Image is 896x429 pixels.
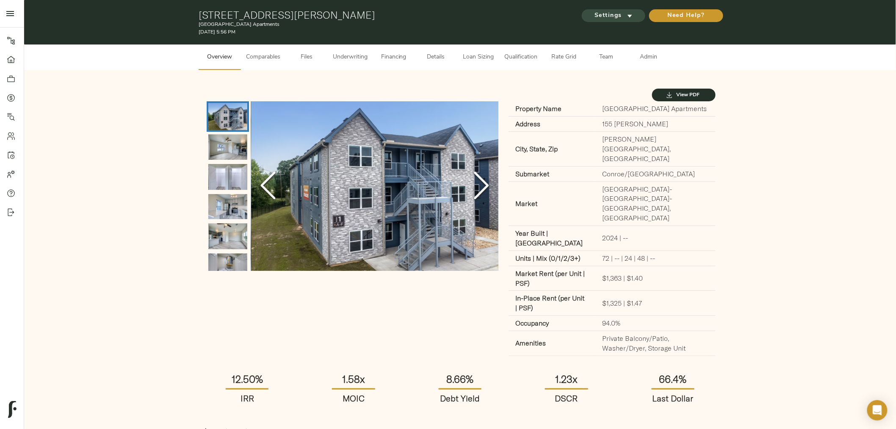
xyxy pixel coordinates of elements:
[204,52,236,63] span: Overview
[509,181,595,226] th: Market
[290,52,323,63] span: Files
[595,101,716,116] td: [GEOGRAPHIC_DATA] Apartments
[440,393,480,404] strong: Debt Yield
[208,223,247,249] img: Screenshot%202025-09-26%20101251.png
[653,393,694,404] strong: Last Dollar
[595,166,716,181] td: Conroe/[GEOGRAPHIC_DATA]
[595,251,716,266] td: 72 | -- | 24 | 48 | --
[251,101,498,271] div: Go to Slide 1
[241,393,254,404] strong: IRR
[595,291,716,316] td: $1,325 | $1.47
[590,11,637,21] span: Settings
[867,400,888,421] div: Open Intercom Messenger
[199,9,548,21] h1: [STREET_ADDRESS][PERSON_NAME]
[595,117,716,132] td: 155 [PERSON_NAME]
[595,331,716,356] td: Private Balcony/Patio, Washer/Dryer, Storage Unit
[505,52,538,63] span: Qualification
[509,101,716,356] table: asset overview
[462,52,495,63] span: Loan Sizing
[207,101,249,132] button: Go to Slide 1
[595,316,716,331] td: 94.0%
[658,11,715,21] span: Need Help?
[207,192,249,221] button: Go to Slide 4
[509,117,595,132] th: Address
[343,393,365,404] strong: MOIC
[659,373,687,385] strong: 66.4%
[199,28,548,36] p: [DATE] 5:56 PM
[652,89,716,101] button: View PDF
[208,253,247,279] img: Screenshot%202025-09-26%20101410.png
[446,373,473,385] strong: 8.66%
[509,331,595,356] th: Amenities
[509,226,595,251] th: Year Built | [GEOGRAPHIC_DATA]
[509,101,595,116] th: Property Name
[509,251,595,266] th: Units | Mix (0/1/2/3+)
[509,316,595,331] th: Occupancy
[595,132,716,167] td: [PERSON_NAME][GEOGRAPHIC_DATA], [GEOGRAPHIC_DATA]
[333,52,368,63] span: Underwriting
[420,52,452,63] span: Details
[207,222,249,251] button: Go to Slide 5
[509,291,595,316] th: In-Place Rent (per Unit | PSF)
[208,134,247,160] img: Screenshot%202025-09-26%20101256.png
[251,139,285,234] button: Previous Slide
[595,266,716,291] td: $1,363 | $1.40
[555,373,578,385] strong: 1.23x
[207,133,249,162] button: Go to Slide 2
[509,166,595,181] th: Submarket
[509,266,595,291] th: Market Rent (per Unit | PSF)
[8,401,17,418] img: logo
[342,373,365,385] strong: 1.58x
[661,91,707,100] span: View PDF
[208,103,247,130] img: Screenshot%202025-09-26%20101223.png
[208,194,247,219] img: Screenshot%202025-09-26%20101309.png
[207,252,249,281] button: Go to Slide 6
[582,9,645,22] button: Settings
[207,162,249,192] button: Go to Slide 3
[208,164,247,190] img: Screenshot%202025-09-26%20101352.png
[555,393,578,404] strong: DSCR
[509,132,595,167] th: City, State, Zip
[595,181,716,226] td: [GEOGRAPHIC_DATA]-[GEOGRAPHIC_DATA]-[GEOGRAPHIC_DATA], [GEOGRAPHIC_DATA]
[465,139,498,234] button: Next Slide
[246,52,280,63] span: Comparables
[649,9,723,22] button: Need Help?
[548,52,580,63] span: Rate Grid
[251,101,498,271] img: Screenshot%202025-09-26%20101223.png
[595,226,716,251] td: 2024 | --
[232,373,263,385] strong: 12.50%
[378,52,410,63] span: Financing
[590,52,622,63] span: Team
[199,21,548,28] p: [GEOGRAPHIC_DATA] Apartments
[633,52,665,63] span: Admin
